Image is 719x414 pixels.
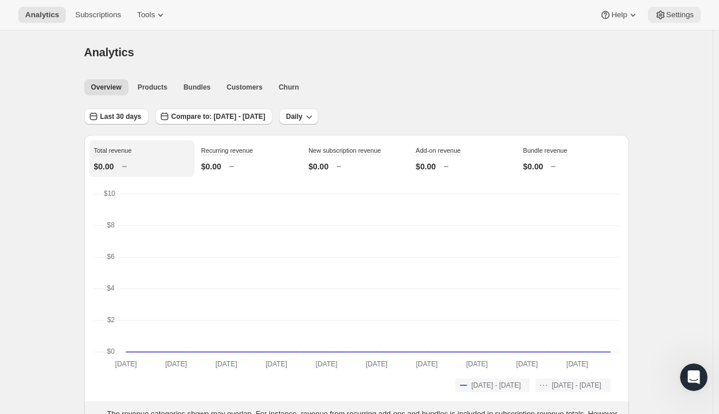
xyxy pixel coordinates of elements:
button: Help [593,7,645,23]
text: $8 [107,221,115,229]
text: [DATE] [115,360,136,368]
text: [DATE] [315,360,337,368]
span: Bundle revenue [523,147,567,154]
button: Last 30 days [84,109,149,125]
text: [DATE] [416,360,437,368]
text: $0 [107,347,115,355]
span: Customers [226,83,263,92]
text: $4 [107,284,115,292]
span: Add-on revenue [416,147,460,154]
button: Compare to: [DATE] - [DATE] [155,109,272,125]
text: [DATE] [366,360,388,368]
text: $6 [107,253,115,261]
span: Products [138,83,167,92]
button: Analytics [18,7,66,23]
text: [DATE] [516,360,538,368]
span: Overview [91,83,122,92]
iframe: Intercom live chat [680,363,708,391]
span: Tools [137,10,155,20]
span: Help [611,10,627,20]
span: Compare to: [DATE] - [DATE] [171,112,265,121]
p: $0.00 [201,161,221,172]
span: Recurring revenue [201,147,253,154]
span: Analytics [84,46,134,59]
p: $0.00 [94,161,114,172]
span: Last 30 days [100,112,142,121]
button: [DATE] - [DATE] [455,378,530,392]
p: $0.00 [308,161,329,172]
span: [DATE] - [DATE] [552,381,601,390]
text: $2 [107,316,115,324]
button: Daily [279,109,319,125]
text: [DATE] [566,360,588,368]
span: [DATE] - [DATE] [471,381,521,390]
text: [DATE] [466,360,487,368]
span: Bundles [183,83,210,92]
text: [DATE] [165,360,187,368]
text: [DATE] [265,360,287,368]
p: $0.00 [416,161,436,172]
button: Settings [648,7,701,23]
span: New subscription revenue [308,147,381,154]
button: Subscriptions [68,7,128,23]
button: [DATE] - [DATE] [536,378,610,392]
span: Subscriptions [75,10,121,20]
text: $10 [104,189,115,198]
span: Analytics [25,10,59,20]
span: Daily [286,112,303,121]
span: Total revenue [94,147,132,154]
span: Settings [666,10,694,20]
button: Tools [130,7,173,23]
span: Churn [279,83,299,92]
p: $0.00 [523,161,543,172]
text: [DATE] [215,360,237,368]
